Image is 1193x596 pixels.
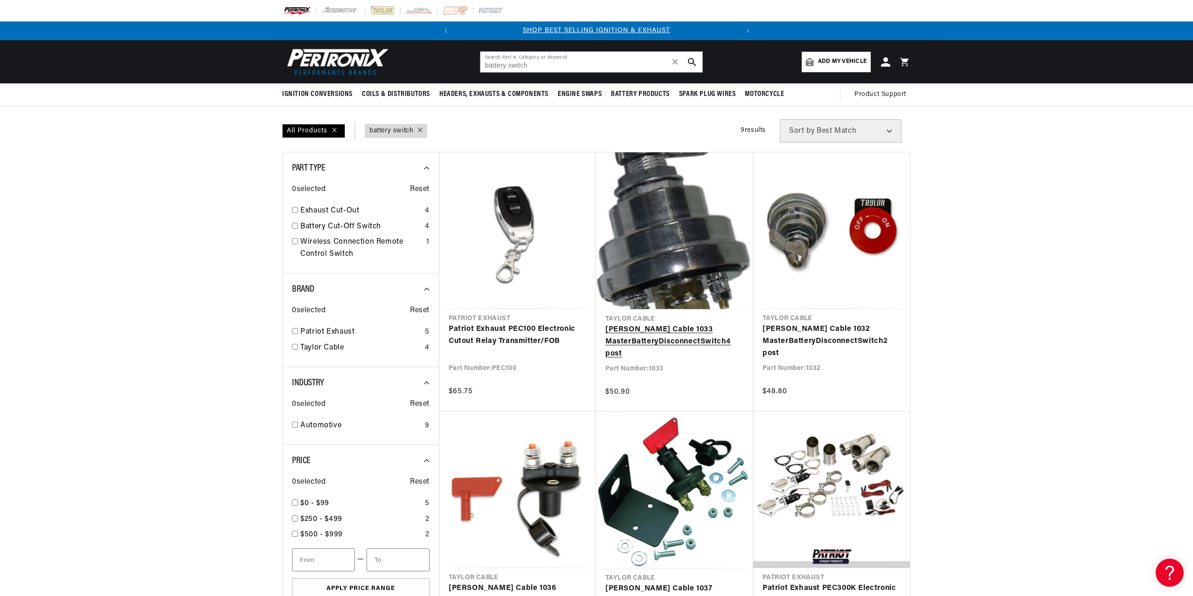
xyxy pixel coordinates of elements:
div: 1 [426,236,430,248]
slideshow-component: Translation missing: en.sections.announcements.announcement_bar [259,21,934,40]
div: 4 [425,221,430,233]
span: Reset [410,184,430,196]
div: 5 [425,498,430,510]
span: Coils & Distributors [362,89,430,99]
div: All Products [282,124,345,138]
span: Reset [410,398,430,411]
div: Announcement [455,26,738,36]
summary: Battery Products [606,83,674,105]
span: 0 selected [292,305,326,317]
div: 1 of 2 [455,26,738,36]
span: Reset [410,305,430,317]
span: Motorcycle [745,89,784,99]
div: 9 [425,420,430,432]
a: Patriot Exhaust [300,326,421,338]
div: 5 [425,326,430,338]
span: 0 selected [292,398,326,411]
span: 9 results [741,127,766,134]
button: search button [682,52,702,72]
span: Product Support [854,89,906,100]
a: Automotive [300,420,421,432]
a: Patriot Exhaust PEC100 Electronic Cutout Relay Transmitter/FOB [449,323,587,347]
summary: Motorcycle [740,83,789,105]
select: Sort by [780,119,902,143]
div: 4 [425,205,430,217]
span: Brand [292,285,314,294]
a: Add my vehicle [802,52,871,72]
div: 2 [425,514,430,526]
a: Taylor Cable [300,342,421,354]
summary: Coils & Distributors [357,83,435,105]
span: Price [292,456,311,466]
a: battery switch [369,126,413,136]
summary: Spark Plug Wires [674,83,741,105]
span: 0 selected [292,184,326,196]
span: Spark Plug Wires [679,89,736,99]
summary: Product Support [854,83,911,106]
span: $0 - $99 [300,500,329,507]
button: Translation missing: en.sections.announcements.previous_announcement [437,21,455,40]
a: SHOP BEST SELLING IGNITION & EXHAUST [523,27,670,34]
input: To [367,548,430,571]
div: 4 [425,342,430,354]
span: Industry [292,378,324,388]
span: Engine Swaps [558,89,602,99]
span: Ignition Conversions [282,89,353,99]
a: Wireless Connection Remote Control Switch [300,236,423,260]
button: Translation missing: en.sections.announcements.next_announcement [738,21,757,40]
input: Search Part #, Category or Keyword [480,52,702,72]
span: 0 selected [292,476,326,488]
span: Headers, Exhausts & Components [439,89,548,99]
summary: Engine Swaps [553,83,606,105]
span: Part Type [292,164,325,173]
summary: Headers, Exhausts & Components [435,83,553,105]
div: 2 [425,529,430,541]
span: Reset [410,476,430,488]
span: Add my vehicle [818,57,867,66]
a: Exhaust Cut-Out [300,205,421,217]
a: [PERSON_NAME] Cable 1032 MasterBatteryDisconnectSwitch2 post [763,323,901,359]
img: Pertronix [282,46,389,78]
span: $500 - $999 [300,531,343,538]
a: [PERSON_NAME] Cable 1033 MasterBatteryDisconnectSwitch4 post [605,324,744,360]
input: From [292,548,355,571]
span: Sort by [789,127,815,135]
span: Battery Products [611,89,670,99]
span: — [357,554,364,566]
span: $250 - $499 [300,515,342,523]
summary: Ignition Conversions [282,83,357,105]
a: Battery Cut-Off Switch [300,221,421,233]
